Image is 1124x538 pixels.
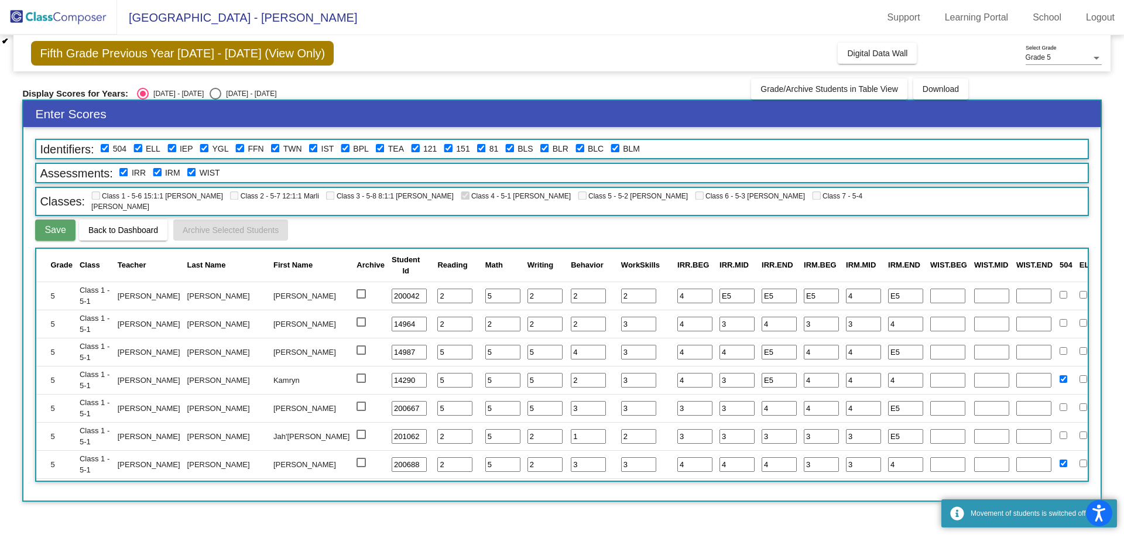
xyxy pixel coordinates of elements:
td: 5 [36,394,76,422]
label: Frequent Flyer to Nurse [248,143,263,155]
span: IRM.BEG [804,261,837,269]
div: Math [485,259,520,271]
td: Class 1 - 5-1 [76,394,114,422]
span: [GEOGRAPHIC_DATA] - [PERSON_NAME] [117,8,357,27]
td: Kaylee [270,478,353,506]
td: Class 1 - 5-1 [76,450,114,478]
td: [PERSON_NAME] [114,282,184,310]
td: [PERSON_NAME] [270,310,353,338]
td: [PERSON_NAME] [184,450,270,478]
span: Class 3 - 5-8 8:1:1 [PERSON_NAME] [326,192,454,200]
td: Class 1 - 5-1 [76,282,114,310]
td: [PERSON_NAME] [184,478,270,506]
td: [PERSON_NAME] [114,366,184,394]
td: [PERSON_NAME] [184,310,270,338]
div: Writing [527,259,554,271]
label: Individualized Education Plan [180,143,193,155]
div: Last Name [187,259,266,271]
span: Archive Selected Students [183,225,279,235]
button: Back to Dashboard [79,220,167,241]
td: [PERSON_NAME] [270,394,353,422]
label: i-Ready Reading [132,167,146,179]
label: Receiving Building Level Math Services [623,143,640,155]
a: Logout [1077,8,1124,27]
span: IRR.MID [719,261,749,269]
td: [PERSON_NAME] [114,310,184,338]
mat-radio-group: Select an option [137,88,276,100]
td: 5 [36,310,76,338]
td: 5 [36,422,76,450]
span: Classes: [36,193,88,210]
div: Reading [437,259,478,271]
label: Receiving Building Level Counseling Services [588,143,604,155]
label: Twins [283,143,302,155]
div: Teacher [118,259,146,271]
span: WIST.BEG [930,261,967,269]
td: 5 [36,338,76,366]
label: Referred to IST [321,143,334,155]
button: Download [913,78,968,100]
td: Class 1 - 5-1 [76,422,114,450]
td: [PERSON_NAME] [270,450,353,478]
span: IRR.BEG [677,261,709,269]
td: 5 [36,450,76,478]
div: WorkSkills [621,259,670,271]
td: [PERSON_NAME] [184,394,270,422]
span: Grade/Archive Students in Table View [760,84,898,94]
span: Class 2 - 5-7 12:1:1 Marli [230,192,319,200]
td: 5 [36,282,76,310]
button: Grade/Archive Students in Table View [751,78,907,100]
td: [PERSON_NAME] [270,338,353,366]
div: [DATE] - [DATE] [149,88,204,99]
td: [PERSON_NAME] [114,338,184,366]
td: [PERSON_NAME] [114,478,184,506]
td: Class 1 - 5-1 [76,338,114,366]
div: Student Id [392,254,420,277]
div: First Name [273,259,313,271]
span: Archive [357,261,385,269]
span: Back to Dashboard [88,225,158,235]
div: Behavior [571,259,614,271]
span: IRM.END [888,261,920,269]
td: [PERSON_NAME] [184,282,270,310]
div: Last Name [187,259,226,271]
td: [PERSON_NAME] [270,282,353,310]
span: ELL [1080,261,1094,269]
td: [PERSON_NAME] [114,394,184,422]
label: Behavior Plan [353,143,368,155]
td: Kamryn [270,366,353,394]
td: [PERSON_NAME] [114,450,184,478]
a: Learning Portal [935,8,1018,27]
span: Identifiers: [36,141,97,157]
a: School [1023,8,1071,27]
label: 504 Plan [113,143,126,155]
div: Writing [527,259,564,271]
td: Class 1 - 5-1 [76,478,114,506]
label: WIST [200,167,220,179]
td: 5 [36,366,76,394]
td: [PERSON_NAME] [114,422,184,450]
td: Class 1 - 5-1 [76,310,114,338]
button: Save [35,220,75,241]
label: Receiving Building Level Reading Services [553,143,568,155]
span: IRM.MID [846,261,876,269]
span: WIST.MID [974,261,1009,269]
span: IRR.END [762,261,793,269]
div: [DATE] - [DATE] [221,88,276,99]
button: Digital Data Wall [838,43,917,64]
span: Class 5 - 5-2 [PERSON_NAME] [578,192,688,200]
td: [PERSON_NAME] [184,422,270,450]
span: 504 [1060,261,1072,269]
span: Digital Data Wall [847,49,907,58]
div: Class [80,259,111,271]
label: Self Contained 15:1 [456,143,470,155]
div: Math [485,259,503,271]
th: Grade [36,249,76,282]
span: Display Scores for Years: [22,88,128,99]
div: First Name [273,259,349,271]
label: Teacher [388,143,404,155]
h3: Enter Scores [23,101,1100,127]
span: Save [44,225,66,235]
td: Jah'[PERSON_NAME] [270,422,353,450]
label: i-Reading Math [165,167,180,179]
